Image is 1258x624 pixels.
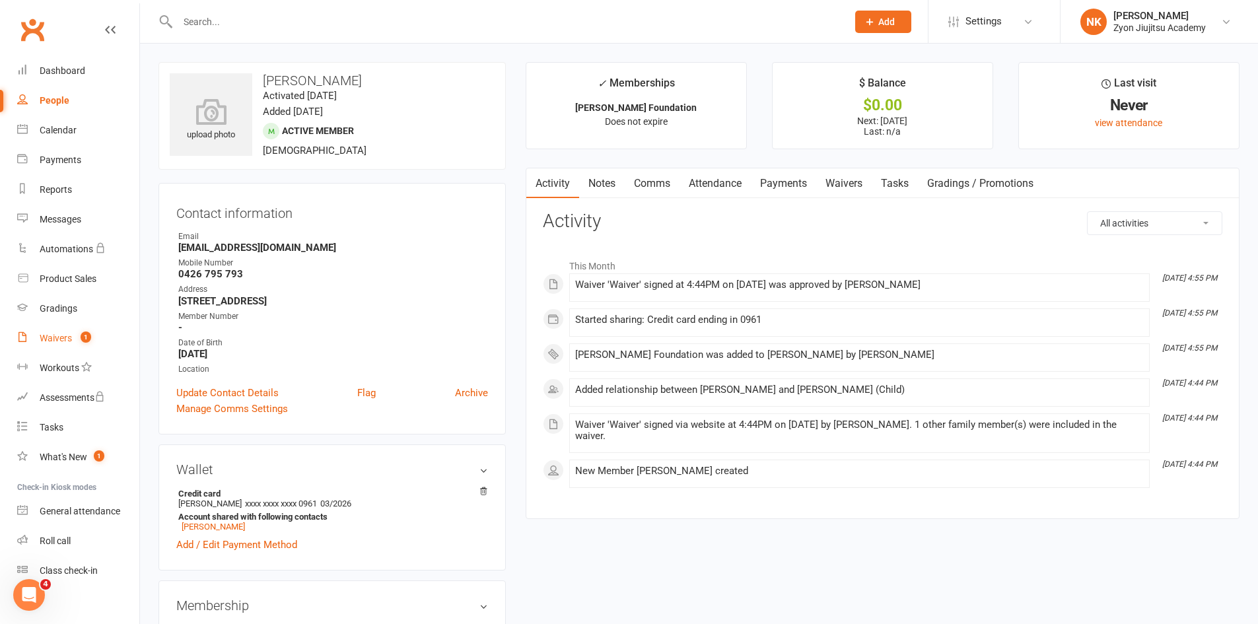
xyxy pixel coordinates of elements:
[174,13,838,31] input: Search...
[575,279,1144,291] div: Waiver 'Waiver' signed at 4:44PM on [DATE] was approved by [PERSON_NAME]
[816,168,872,199] a: Waivers
[81,331,91,343] span: 1
[178,268,488,280] strong: 0426 795 793
[17,205,139,234] a: Messages
[1080,9,1107,35] div: NK
[17,145,139,175] a: Payments
[176,487,488,534] li: [PERSON_NAME]
[40,579,51,590] span: 4
[526,168,579,199] a: Activity
[543,252,1222,273] li: This Month
[178,230,488,243] div: Email
[17,175,139,205] a: Reports
[1101,75,1156,98] div: Last visit
[263,145,367,156] span: [DEMOGRAPHIC_DATA]
[182,522,245,532] a: [PERSON_NAME]
[245,499,317,508] span: xxxx xxxx xxxx 0961
[176,385,279,401] a: Update Contact Details
[17,556,139,586] a: Class kiosk mode
[40,303,77,314] div: Gradings
[357,385,376,401] a: Flag
[878,17,895,27] span: Add
[1162,343,1217,353] i: [DATE] 4:55 PM
[178,322,488,333] strong: -
[1162,273,1217,283] i: [DATE] 4:55 PM
[40,214,81,225] div: Messages
[178,512,481,522] strong: Account shared with following contacts
[872,168,918,199] a: Tasks
[178,295,488,307] strong: [STREET_ADDRESS]
[918,168,1043,199] a: Gradings / Promotions
[575,102,697,113] strong: [PERSON_NAME] Foundation
[178,489,481,499] strong: Credit card
[17,116,139,145] a: Calendar
[1095,118,1162,128] a: view attendance
[40,184,72,195] div: Reports
[1113,10,1206,22] div: [PERSON_NAME]
[859,75,906,98] div: $ Balance
[40,363,79,373] div: Workouts
[17,442,139,472] a: What's New1
[40,155,81,165] div: Payments
[263,106,323,118] time: Added [DATE]
[598,75,675,99] div: Memberships
[1162,308,1217,318] i: [DATE] 4:55 PM
[40,244,93,254] div: Automations
[575,314,1144,326] div: Started sharing: Credit card ending in 0961
[1162,413,1217,423] i: [DATE] 4:44 PM
[751,168,816,199] a: Payments
[170,73,495,88] h3: [PERSON_NAME]
[17,526,139,556] a: Roll call
[17,497,139,526] a: General attendance kiosk mode
[1113,22,1206,34] div: Zyon Jiujitsu Academy
[1162,460,1217,469] i: [DATE] 4:44 PM
[176,598,488,613] h3: Membership
[176,462,488,477] h3: Wallet
[575,384,1144,396] div: Added relationship between [PERSON_NAME] and [PERSON_NAME] (Child)
[40,452,87,462] div: What's New
[16,13,49,46] a: Clubworx
[579,168,625,199] a: Notes
[17,86,139,116] a: People
[40,565,98,576] div: Class check-in
[178,310,488,323] div: Member Number
[1031,98,1227,112] div: Never
[1162,378,1217,388] i: [DATE] 4:44 PM
[40,333,72,343] div: Waivers
[170,98,252,142] div: upload photo
[785,98,981,112] div: $0.00
[40,273,96,284] div: Product Sales
[176,401,288,417] a: Manage Comms Settings
[282,125,354,136] span: Active member
[543,211,1222,232] h3: Activity
[40,125,77,135] div: Calendar
[40,65,85,76] div: Dashboard
[855,11,911,33] button: Add
[13,579,45,611] iframe: Intercom live chat
[625,168,680,199] a: Comms
[17,234,139,264] a: Automations
[575,349,1144,361] div: [PERSON_NAME] Foundation was added to [PERSON_NAME] by [PERSON_NAME]
[178,283,488,296] div: Address
[178,242,488,254] strong: [EMAIL_ADDRESS][DOMAIN_NAME]
[605,116,668,127] span: Does not expire
[965,7,1002,36] span: Settings
[17,264,139,294] a: Product Sales
[40,422,63,433] div: Tasks
[17,383,139,413] a: Assessments
[178,348,488,360] strong: [DATE]
[40,392,105,403] div: Assessments
[17,294,139,324] a: Gradings
[178,257,488,269] div: Mobile Number
[785,116,981,137] p: Next: [DATE] Last: n/a
[598,77,606,90] i: ✓
[263,90,337,102] time: Activated [DATE]
[17,353,139,383] a: Workouts
[575,466,1144,477] div: New Member [PERSON_NAME] created
[176,201,488,221] h3: Contact information
[176,537,297,553] a: Add / Edit Payment Method
[40,95,69,106] div: People
[178,363,488,376] div: Location
[575,419,1144,442] div: Waiver 'Waiver' signed via website at 4:44PM on [DATE] by [PERSON_NAME]. 1 other family member(s)...
[40,536,71,546] div: Roll call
